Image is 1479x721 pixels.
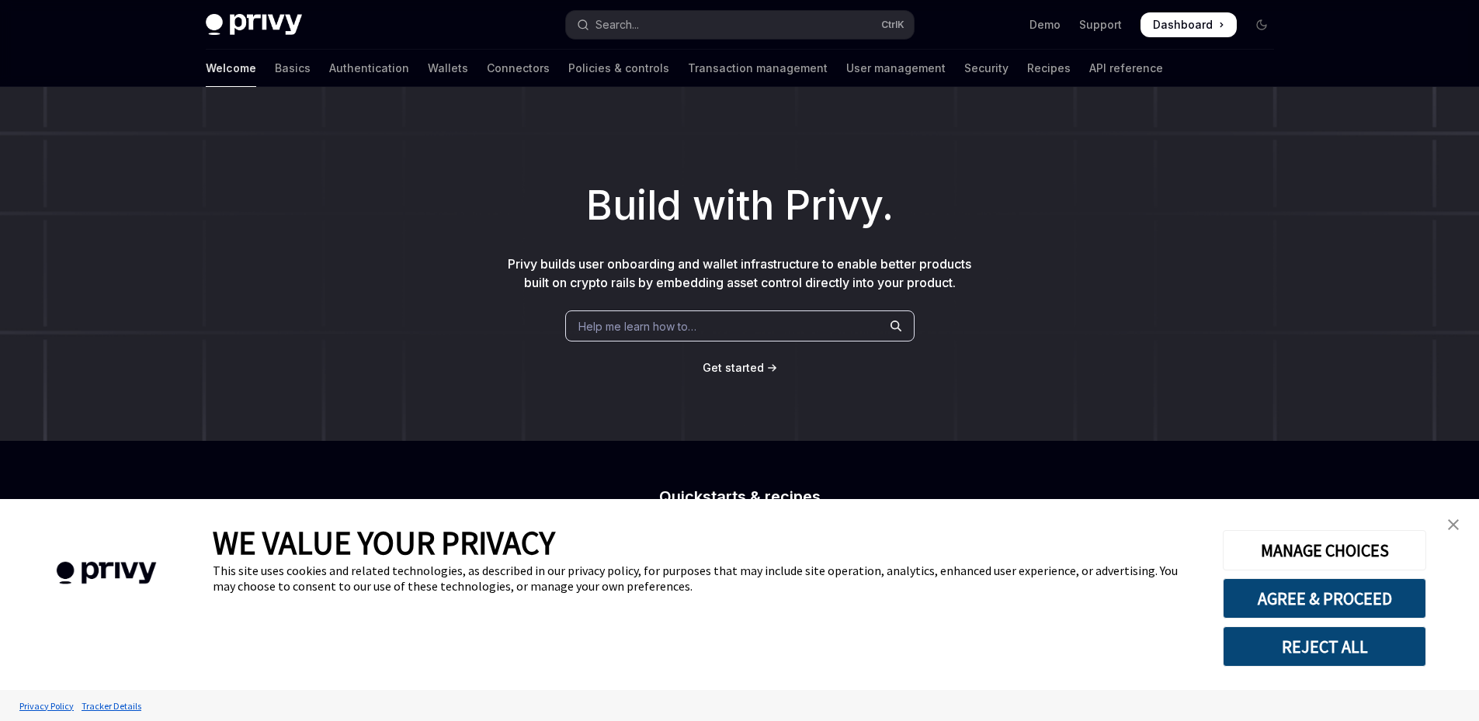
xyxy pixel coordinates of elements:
[467,489,1013,504] h2: Quickstarts & recipes
[508,256,971,290] span: Privy builds user onboarding and wallet infrastructure to enable better products built on crypto ...
[16,692,78,719] a: Privacy Policy
[213,522,555,563] span: WE VALUE YOUR PRIVACY
[1448,519,1459,530] img: close banner
[1029,17,1061,33] a: Demo
[1223,578,1426,619] button: AGREE & PROCEED
[1438,509,1469,540] a: close banner
[1089,50,1163,87] a: API reference
[1223,626,1426,667] button: REJECT ALL
[487,50,550,87] a: Connectors
[206,50,256,87] a: Welcome
[964,50,1009,87] a: Security
[703,361,764,374] span: Get started
[1153,17,1213,33] span: Dashboard
[1223,530,1426,570] button: MANAGE CHOICES
[846,50,946,87] a: User management
[1027,50,1071,87] a: Recipes
[578,318,696,335] span: Help me learn how to…
[78,692,145,719] a: Tracker Details
[1140,12,1237,37] a: Dashboard
[275,50,311,87] a: Basics
[206,14,302,36] img: dark logo
[428,50,468,87] a: Wallets
[568,50,669,87] a: Policies & controls
[881,19,904,31] span: Ctrl K
[23,539,189,607] img: company logo
[1249,12,1274,37] button: Toggle dark mode
[25,175,1454,236] h1: Build with Privy.
[703,360,764,376] a: Get started
[688,50,828,87] a: Transaction management
[213,563,1200,594] div: This site uses cookies and related technologies, as described in our privacy policy, for purposes...
[566,11,914,39] button: Open search
[1079,17,1122,33] a: Support
[329,50,409,87] a: Authentication
[595,16,639,34] div: Search...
